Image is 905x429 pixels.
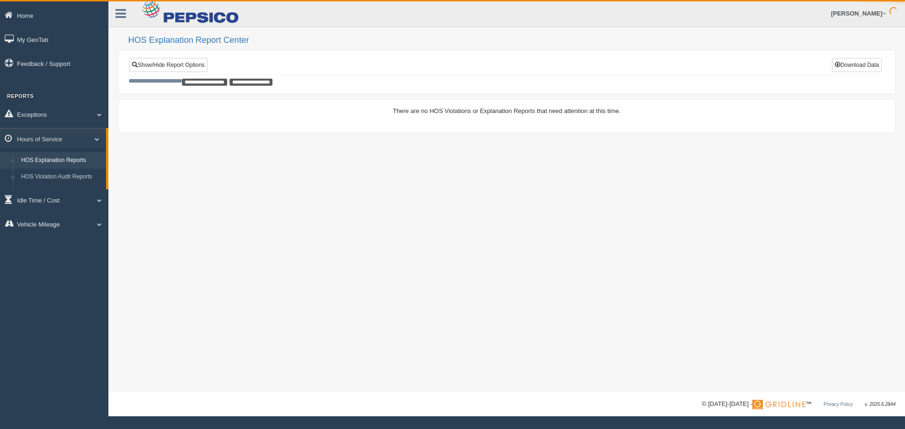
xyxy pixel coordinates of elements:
[17,169,106,186] a: HOS Violation Audit Reports
[128,36,896,45] h2: HOS Explanation Report Center
[129,58,207,72] a: Show/Hide Report Options
[17,152,106,169] a: HOS Explanation Reports
[702,399,896,409] div: © [DATE]-[DATE] - ™
[823,402,853,407] a: Privacy Policy
[752,400,806,409] img: Gridline
[832,58,882,72] button: Download Data
[865,402,896,407] span: v. 2025.6.2844
[129,106,885,115] div: There are no HOS Violations or Explanation Reports that need attention at this time.
[17,186,106,202] a: HOS Violations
